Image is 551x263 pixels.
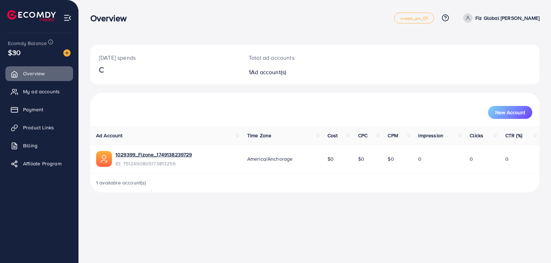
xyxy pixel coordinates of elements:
[328,132,338,139] span: Cost
[328,155,334,162] span: $0
[23,124,54,131] span: Product Links
[505,132,522,139] span: CTR (%)
[23,142,37,149] span: Billing
[23,88,60,95] span: My ad accounts
[116,160,192,167] span: ID: 7512490805173813256
[388,155,394,162] span: $0
[388,132,398,139] span: CPM
[23,70,45,77] span: Overview
[358,132,367,139] span: CPC
[90,13,132,23] h3: Overview
[249,69,344,76] h2: 1
[418,155,421,162] span: 0
[358,155,364,162] span: $0
[96,132,123,139] span: Ad Account
[8,40,47,47] span: Ecomdy Balance
[505,155,509,162] span: 0
[96,151,112,167] img: ic-ads-acc.e4c84228.svg
[23,160,62,167] span: Affiliate Program
[495,110,525,115] span: New Account
[470,155,473,162] span: 0
[5,102,73,117] a: Payment
[5,84,73,99] a: My ad accounts
[5,120,73,135] a: Product Links
[460,13,539,23] a: Fiz Global [PERSON_NAME]
[63,14,72,22] img: menu
[63,49,71,57] img: image
[470,132,483,139] span: Clicks
[116,151,192,158] a: 1029399_Fizone_1749138239729
[475,14,539,22] p: Fiz Global [PERSON_NAME]
[251,68,286,76] span: Ad account(s)
[488,106,532,119] button: New Account
[8,47,21,58] span: $30
[394,13,434,23] a: ocean_pn_01
[247,155,293,162] span: America/Anchorage
[96,179,146,186] span: 1 available account(s)
[247,132,271,139] span: Time Zone
[5,156,73,171] a: Affiliate Program
[7,10,56,21] img: logo
[400,16,428,21] span: ocean_pn_01
[249,53,344,62] p: Total ad accounts
[5,66,73,81] a: Overview
[99,53,231,62] p: [DATE] spends
[418,132,443,139] span: Impression
[5,138,73,153] a: Billing
[23,106,43,113] span: Payment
